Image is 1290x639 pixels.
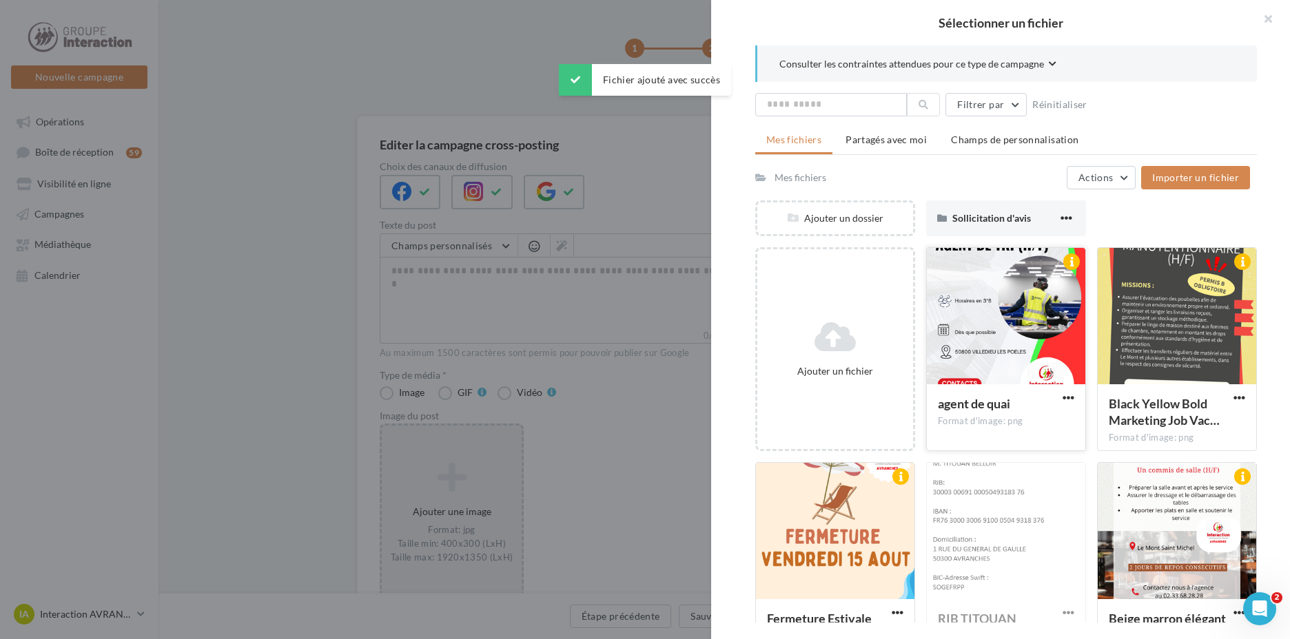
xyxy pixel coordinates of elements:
div: Ajouter un fichier [763,364,908,378]
div: Mes fichiers [775,171,826,185]
button: Consulter les contraintes attendues pour ce type de campagne [779,56,1056,74]
iframe: Intercom live chat [1243,592,1276,625]
div: Fichier ajouté avec succès [559,64,731,96]
h2: Sélectionner un fichier [733,17,1268,29]
span: Champs de personnalisation [951,134,1078,145]
button: Actions [1067,166,1136,189]
span: Mes fichiers [766,134,821,145]
span: 2 [1271,592,1282,603]
span: Consulter les contraintes attendues pour ce type de campagne [779,57,1044,71]
span: Actions [1078,171,1113,183]
div: Format d'image: png [938,415,1074,428]
div: Ajouter un dossier [757,211,913,225]
span: Importer un fichier [1152,171,1239,183]
div: Format d'image: png [1109,432,1245,444]
span: Partagés avec moi [846,134,927,145]
button: Réinitialiser [1027,96,1093,113]
span: Sollicitation d'avis [952,212,1031,224]
span: Black Yellow Bold Marketing Job Vacancy Poster [1109,396,1220,428]
span: agent de quai [938,396,1010,411]
button: Filtrer par [945,93,1027,116]
button: Importer un fichier [1141,166,1250,189]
